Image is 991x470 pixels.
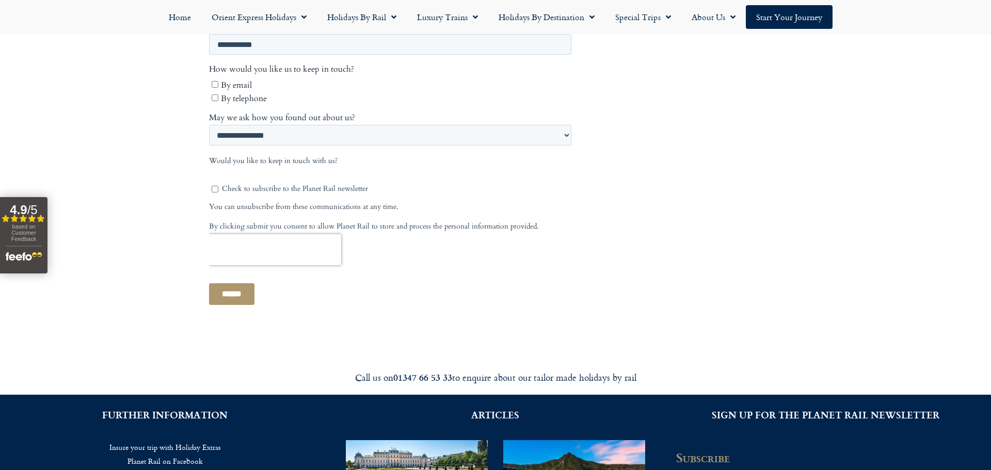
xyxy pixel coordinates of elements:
div: Call us on to enquire about our tailor made holidays by rail [206,371,785,383]
a: Orient Express Holidays [201,5,317,29]
h2: SIGN UP FOR THE PLANET RAIL NEWSLETTER [676,410,976,419]
span: Your last name [183,231,236,242]
a: Luxury Trains [407,5,488,29]
a: Holidays by Destination [488,5,605,29]
h2: FURTHER INFORMATION [15,410,315,419]
a: Holidays by Rail [317,5,407,29]
h2: ARTICLES [346,410,645,419]
a: Home [158,5,201,29]
input: By email [3,375,9,382]
a: About Us [681,5,746,29]
a: Planet Rail on Facebook [15,454,315,468]
nav: Menu [5,5,986,29]
span: By email [12,374,43,385]
h2: Subscribe [676,450,836,465]
strong: 01347 66 53 33 [393,370,452,384]
a: Insure your trip with Holiday Extras [15,440,315,454]
span: By telephone [12,387,58,398]
a: Start your Journey [746,5,833,29]
a: Special Trips [605,5,681,29]
input: By telephone [3,388,9,395]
